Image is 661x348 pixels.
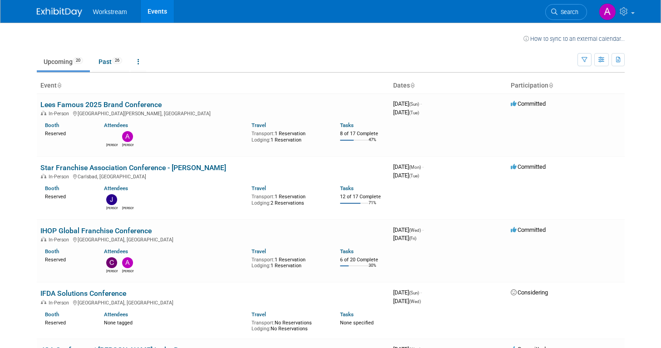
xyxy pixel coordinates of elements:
a: Booth [45,248,59,255]
div: [GEOGRAPHIC_DATA], [GEOGRAPHIC_DATA] [40,235,386,243]
span: (Fri) [409,236,416,241]
div: 8 of 17 Complete [340,131,385,137]
div: Jean Rocha [122,205,133,211]
span: - [420,100,422,107]
a: Star Franchise Association Conference - [PERSON_NAME] [40,163,226,172]
span: (Wed) [409,299,421,304]
div: 12 of 17 Complete [340,194,385,200]
span: [DATE] [393,298,421,304]
img: Xavier Montalvo [106,131,117,142]
span: Lodging: [252,200,271,206]
span: In-Person [49,174,72,180]
span: (Tue) [409,110,419,115]
span: Search [557,9,578,15]
span: Considering [511,289,548,296]
span: (Wed) [409,228,421,233]
th: Participation [507,78,625,93]
a: Sort by Start Date [410,82,414,89]
span: [DATE] [393,172,419,179]
span: (Tue) [409,173,419,178]
span: [DATE] [393,289,422,296]
a: Tasks [340,185,354,191]
div: [GEOGRAPHIC_DATA], [GEOGRAPHIC_DATA] [40,299,386,306]
span: Committed [511,100,546,107]
img: In-Person Event [41,111,46,115]
span: - [420,289,422,296]
span: In-Person [49,237,72,243]
a: IHOP Global Franchise Conference [40,226,152,235]
td: 30% [369,263,376,275]
div: Jacob Davis [106,205,118,211]
img: Jean Rocha [122,194,133,205]
span: [DATE] [393,235,416,241]
img: Annabelle Gu [599,3,616,20]
a: Tasks [340,311,354,318]
td: 47% [369,137,376,150]
span: Lodging: [252,137,271,143]
img: ExhibitDay [37,8,82,17]
div: Reserved [45,192,90,200]
span: 20 [73,57,83,64]
a: Search [545,4,587,20]
img: Andrew Walters [122,257,133,268]
img: In-Person Event [41,237,46,241]
a: Sort by Participation Type [548,82,553,89]
span: In-Person [49,111,72,117]
img: In-Person Event [41,174,46,178]
img: Chris Connelly [106,257,117,268]
span: (Sun) [409,102,419,107]
div: Reserved [45,255,90,263]
a: Booth [45,185,59,191]
a: How to sync to an external calendar... [523,35,625,42]
a: Travel [252,311,266,318]
a: Travel [252,122,266,128]
span: Transport: [252,131,275,137]
span: Lodging: [252,326,271,332]
span: Committed [511,226,546,233]
span: (Mon) [409,165,421,170]
a: Booth [45,311,59,318]
div: Xavier Montalvo [106,142,118,147]
div: None tagged [104,318,245,326]
span: Transport: [252,257,275,263]
div: 1 Reservation 1 Reservation [252,129,326,143]
td: 71% [369,201,376,213]
span: - [422,163,424,170]
a: Attendees [104,122,128,128]
div: 6 of 20 Complete [340,257,385,263]
span: None specified [340,320,374,326]
div: Andrew Walters [122,142,133,147]
div: Carlsbad, [GEOGRAPHIC_DATA] [40,172,386,180]
div: No Reservations No Reservations [252,318,326,332]
a: Past26 [92,53,129,70]
span: Committed [511,163,546,170]
img: Jacob Davis [106,194,117,205]
img: In-Person Event [41,300,46,304]
div: [GEOGRAPHIC_DATA][PERSON_NAME], [GEOGRAPHIC_DATA] [40,109,386,117]
span: 26 [112,57,122,64]
th: Event [37,78,390,93]
div: 1 Reservation 1 Reservation [252,255,326,269]
span: (Sun) [409,290,419,295]
a: Booth [45,122,59,128]
th: Dates [390,78,507,93]
span: Transport: [252,320,275,326]
a: Upcoming20 [37,53,90,70]
span: - [422,226,424,233]
a: Lees Famous 2025 Brand Conference [40,100,162,109]
a: Attendees [104,311,128,318]
span: [DATE] [393,109,419,116]
span: Transport: [252,194,275,200]
span: [DATE] [393,163,424,170]
span: [DATE] [393,100,422,107]
a: Travel [252,185,266,191]
div: Reserved [45,129,90,137]
span: Lodging: [252,263,271,269]
a: Sort by Event Name [57,82,61,89]
a: Travel [252,248,266,255]
a: Attendees [104,248,128,255]
a: IFDA Solutions Conference [40,289,126,298]
span: In-Person [49,300,72,306]
span: Workstream [93,8,127,15]
div: Chris Connelly [106,268,118,274]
